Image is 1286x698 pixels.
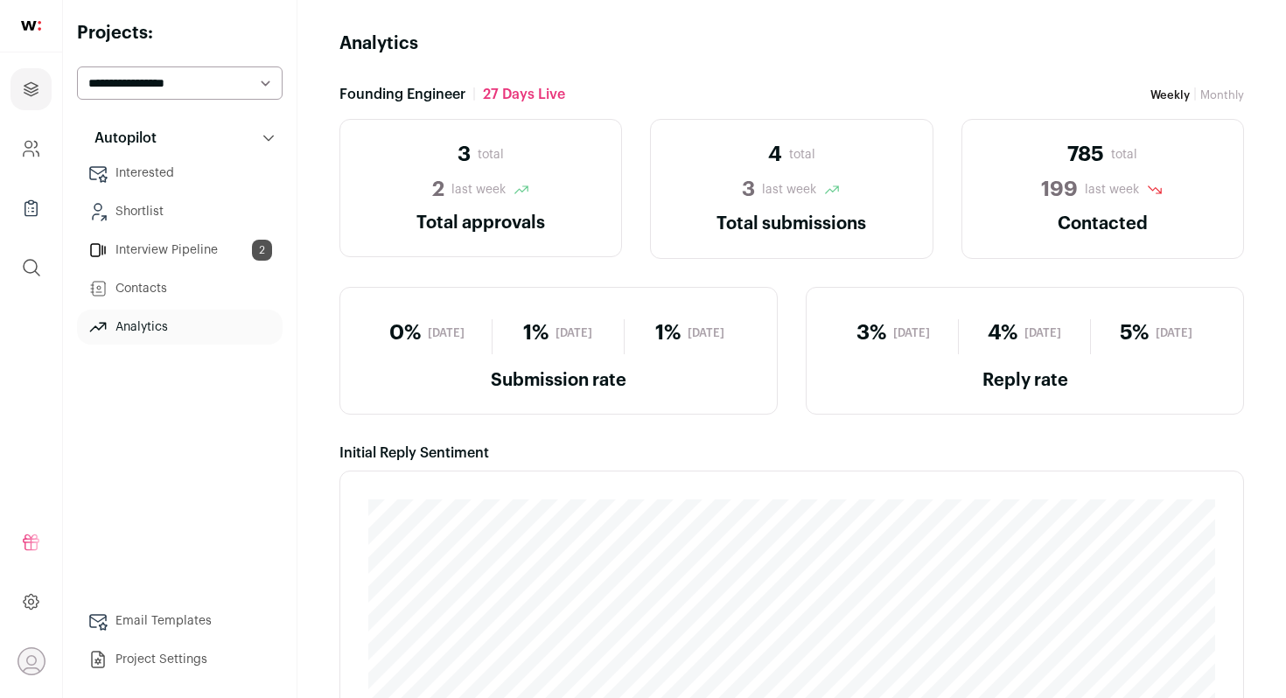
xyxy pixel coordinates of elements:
span: 3 [458,141,471,169]
a: Project Settings [77,642,283,677]
a: Email Templates [77,604,283,639]
span: last week [1085,181,1139,199]
span: [DATE] [1024,326,1061,340]
a: Interview Pipeline2 [77,233,283,268]
span: 27 days Live [483,84,565,105]
span: Weekly [1150,89,1190,101]
div: Initial Reply Sentiment [339,443,1244,464]
span: total [478,146,504,164]
span: 4 [768,141,782,169]
a: Projects [10,68,52,110]
h2: Total approvals [361,211,600,235]
span: [DATE] [1156,326,1192,340]
h2: Submission rate [361,368,756,393]
a: Analytics [77,310,283,345]
a: Contacts [77,271,283,306]
span: Founding Engineer [339,84,465,105]
span: total [789,146,815,164]
h2: Contacted [983,211,1222,237]
span: [DATE] [893,326,930,340]
a: Monthly [1200,89,1244,101]
span: 4% [988,319,1017,347]
span: total [1111,146,1137,164]
span: [DATE] [688,326,724,340]
span: | [472,84,476,105]
a: Shortlist [77,194,283,229]
span: 0% [389,319,421,347]
span: last week [762,181,816,199]
span: 1% [523,319,549,347]
span: 2 [432,176,444,204]
span: [DATE] [556,326,592,340]
span: last week [451,181,506,199]
button: Autopilot [77,121,283,156]
a: Company Lists [10,187,52,229]
button: Open dropdown [17,647,45,675]
p: Autopilot [84,128,157,149]
h2: Total submissions [672,211,911,237]
h2: Projects: [77,21,283,45]
h2: Reply rate [828,368,1222,393]
a: Interested [77,156,283,191]
span: 3 [742,176,755,204]
a: Company and ATS Settings [10,128,52,170]
h1: Analytics [339,31,418,56]
span: 785 [1067,141,1104,169]
span: 2 [252,240,272,261]
span: [DATE] [428,326,465,340]
img: wellfound-shorthand-0d5821cbd27db2630d0214b213865d53afaa358527fdda9d0ea32b1df1b89c2c.svg [21,21,41,31]
span: | [1193,87,1197,101]
span: 199 [1041,176,1078,204]
span: 3% [856,319,886,347]
span: 1% [655,319,681,347]
span: 5% [1120,319,1149,347]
